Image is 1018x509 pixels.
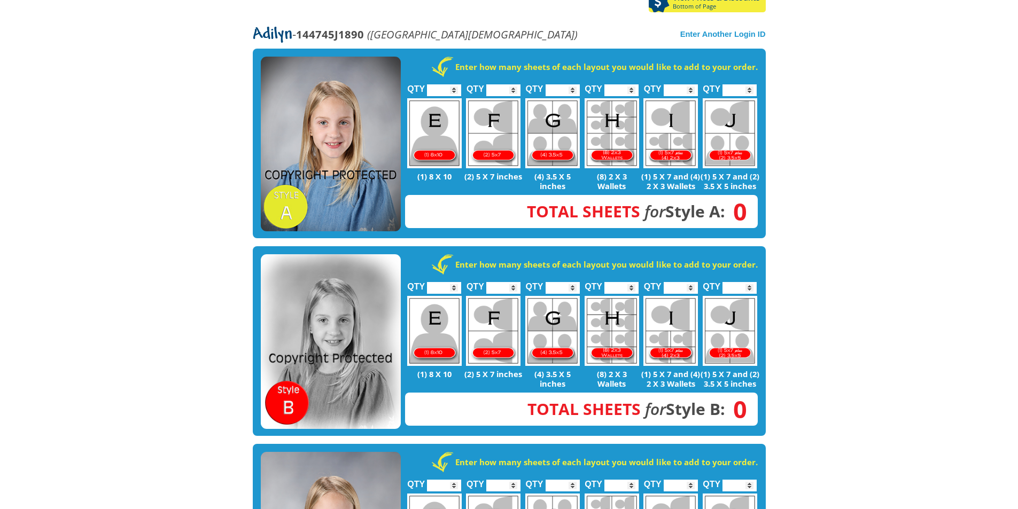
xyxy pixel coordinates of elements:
img: I [643,296,698,366]
label: QTY [526,270,543,296]
p: (1) 5 X 7 and (4) 2 X 3 Wallets [641,369,701,388]
p: (1) 8 X 10 [405,171,464,181]
label: QTY [407,468,425,494]
label: QTY [467,270,484,296]
label: QTY [585,270,602,296]
img: H [585,296,639,366]
img: E [407,98,462,168]
img: J [703,296,757,366]
label: QTY [407,73,425,99]
strong: Enter how many sheets of each layout you would like to add to your order. [455,457,758,467]
label: QTY [526,468,543,494]
span: Bottom of Page [673,3,766,10]
p: (1) 5 X 7 and (2) 3.5 X 5 inches [701,171,760,191]
label: QTY [585,73,602,99]
a: Enter Another Login ID [680,30,766,38]
label: QTY [467,73,484,99]
label: QTY [644,468,662,494]
p: (8) 2 X 3 Wallets [582,369,641,388]
img: F [466,98,520,168]
p: (2) 5 X 7 inches [464,171,523,181]
em: for [644,200,665,222]
span: Adilyn [253,26,292,43]
label: QTY [703,73,720,99]
label: QTY [467,468,484,494]
label: QTY [526,73,543,99]
span: Total Sheets [527,200,640,222]
img: G [525,98,580,168]
img: J [703,98,757,168]
label: QTY [644,270,662,296]
p: (1) 5 X 7 and (4) 2 X 3 Wallets [641,171,701,191]
span: 0 [725,206,747,217]
img: F [466,296,520,366]
span: 0 [725,403,747,415]
img: H [585,98,639,168]
strong: 144745J1890 [296,27,364,42]
p: (1) 5 X 7 and (2) 3.5 X 5 inches [701,369,760,388]
img: STYLE B [261,254,401,429]
em: ([GEOGRAPHIC_DATA][DEMOGRAPHIC_DATA]) [367,27,578,42]
p: (8) 2 X 3 Wallets [582,171,641,191]
label: QTY [407,270,425,296]
p: (4) 3.5 X 5 inches [523,171,582,191]
p: - [253,28,578,41]
span: Total Sheets [527,398,641,420]
p: (1) 8 X 10 [405,369,464,379]
label: QTY [585,468,602,494]
strong: Enter how many sheets of each layout you would like to add to your order. [455,61,758,72]
p: (4) 3.5 X 5 inches [523,369,582,388]
em: for [645,398,666,420]
strong: Enter how many sheets of each layout you would like to add to your order. [455,259,758,270]
img: G [525,296,580,366]
p: (2) 5 X 7 inches [464,369,523,379]
strong: Style B: [527,398,725,420]
label: QTY [703,468,720,494]
img: E [407,296,462,366]
img: STYLE A [261,57,401,232]
strong: Style A: [527,200,725,222]
label: QTY [703,270,720,296]
label: QTY [644,73,662,99]
img: I [643,98,698,168]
